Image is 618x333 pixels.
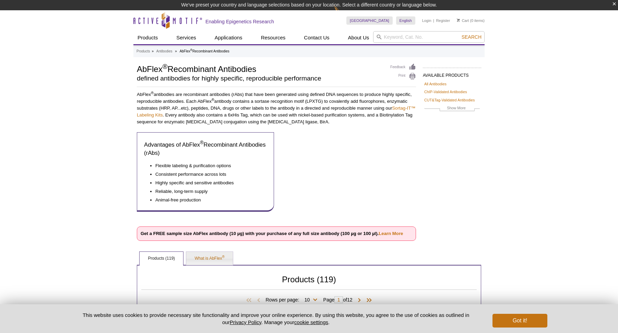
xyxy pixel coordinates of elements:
[390,73,416,80] a: Print
[136,48,150,54] a: Products
[137,91,416,125] p: AbFlex antibodies are recombinant antibodies (rAbs) that have been generated using defined DNA se...
[133,31,162,44] a: Products
[423,67,481,80] h2: AVAILABLE PRODUCTS
[245,297,255,304] span: First Page
[155,195,260,203] li: Animal-free production
[151,91,154,95] sup: ®
[200,140,203,146] sup: ®
[211,31,247,44] a: Applications
[155,162,260,169] li: Flexible labeling & purification options
[424,81,447,87] a: All Antibodies
[163,63,168,70] sup: ®
[152,49,154,53] li: »
[379,231,403,236] a: Learn More
[141,276,477,290] h2: Products (119)
[230,319,261,325] a: Privacy Policy
[205,18,274,25] h2: Enabling Epigenetics Research
[320,296,356,303] span: Page of
[255,297,262,304] span: Previous Page
[422,18,431,23] a: Login
[346,16,393,25] a: [GEOGRAPHIC_DATA]
[257,31,290,44] a: Resources
[457,16,485,25] li: (0 items)
[137,63,383,74] h1: AbFlex Recombinant Antibodies
[265,296,320,303] span: Rows per page:
[180,49,229,53] li: AbFlex Recombinant Antibodies
[492,314,547,328] button: Got it!
[186,252,233,266] a: What is AbFlex®
[396,16,415,25] a: English
[457,18,460,22] img: Your Cart
[424,97,475,103] a: CUT&Tag-Validated Antibodies
[433,16,434,25] li: |
[457,18,469,23] a: Cart
[300,31,333,44] a: Contact Us
[334,5,352,21] img: Change Here
[294,319,328,325] button: cookie settings
[155,186,260,195] li: Reliable, long-term supply
[356,297,363,304] span: Next Page
[373,31,485,43] input: Keyword, Cat. No.
[137,75,383,82] h2: defined antibodies for highly specific, reproducible performance
[140,252,183,266] a: Products (119)
[156,48,173,54] a: Antibodies
[424,89,467,95] a: ChIP-Validated Antibodies
[222,255,225,259] sup: ®
[424,105,480,113] a: Show More
[462,34,482,40] span: Search
[363,297,373,304] span: Last Page
[172,31,200,44] a: Services
[141,231,403,236] strong: Get a FREE sample size AbFlex antibody (10 µg) with your purchase of any full size antibody (100 ...
[436,18,450,23] a: Register
[71,311,481,326] p: This website uses cookies to provide necessary site functionality and improve your online experie...
[144,141,267,157] h3: Advantages of AbFlex Recombinant Antibodies (rAbs)
[175,49,177,53] li: »
[460,34,484,40] button: Search
[344,31,373,44] a: About Us
[190,48,192,52] sup: ®
[390,63,416,71] a: Feedback
[155,178,260,186] li: Highly specific and sensitive antibodies
[347,297,353,303] span: 12
[155,169,260,178] li: Consistent performance across lots
[212,98,214,102] sup: ®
